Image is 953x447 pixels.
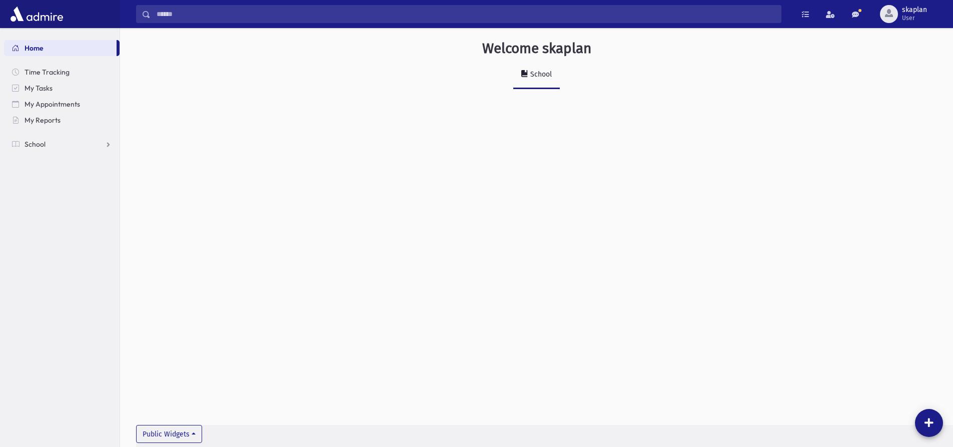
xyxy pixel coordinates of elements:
a: My Appointments [4,96,120,112]
a: My Reports [4,112,120,128]
a: School [4,136,120,152]
span: My Appointments [25,100,80,109]
a: My Tasks [4,80,120,96]
span: School [25,140,46,149]
a: School [513,61,560,89]
img: AdmirePro [8,4,66,24]
a: Home [4,40,117,56]
div: School [528,70,552,79]
a: Time Tracking [4,64,120,80]
button: Public Widgets [136,425,202,443]
span: skaplan [902,6,927,14]
span: User [902,14,927,22]
span: Time Tracking [25,68,70,77]
span: Home [25,44,44,53]
span: My Tasks [25,84,53,93]
span: My Reports [25,116,61,125]
input: Search [151,5,781,23]
h3: Welcome skaplan [482,40,591,57]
